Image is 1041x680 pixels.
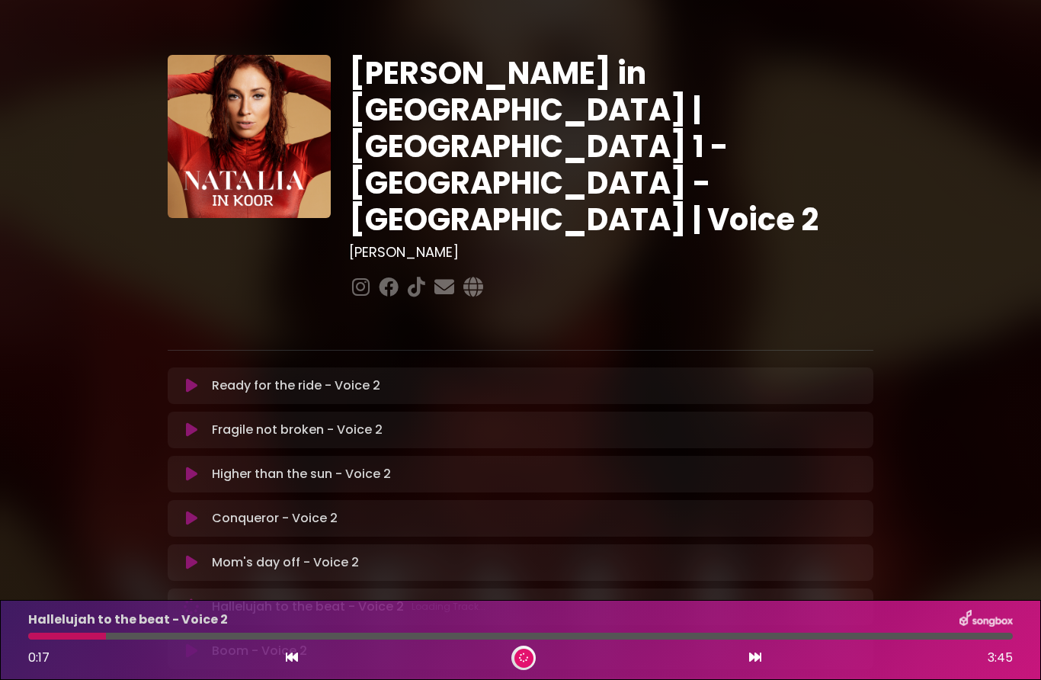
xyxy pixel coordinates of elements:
span: 3:45 [988,649,1013,667]
h3: [PERSON_NAME] [349,244,874,261]
img: songbox-logo-white.png [959,610,1013,630]
img: YTVS25JmS9CLUqXqkEhs [168,55,331,218]
h1: [PERSON_NAME] in [GEOGRAPHIC_DATA] | [GEOGRAPHIC_DATA] 1 - [GEOGRAPHIC_DATA] - [GEOGRAPHIC_DATA] ... [349,55,874,238]
p: Higher than the sun - Voice 2 [212,465,391,483]
span: 0:17 [28,649,50,666]
p: Mom's day off - Voice 2 [212,553,359,572]
p: Hallelujah to the beat - Voice 2 [28,611,228,629]
p: Conqueror - Voice 2 [212,509,338,528]
p: Ready for the ride - Voice 2 [212,377,380,395]
p: Fragile not broken - Voice 2 [212,421,383,439]
p: Hallelujah to the beat - Voice 2 [212,598,485,616]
